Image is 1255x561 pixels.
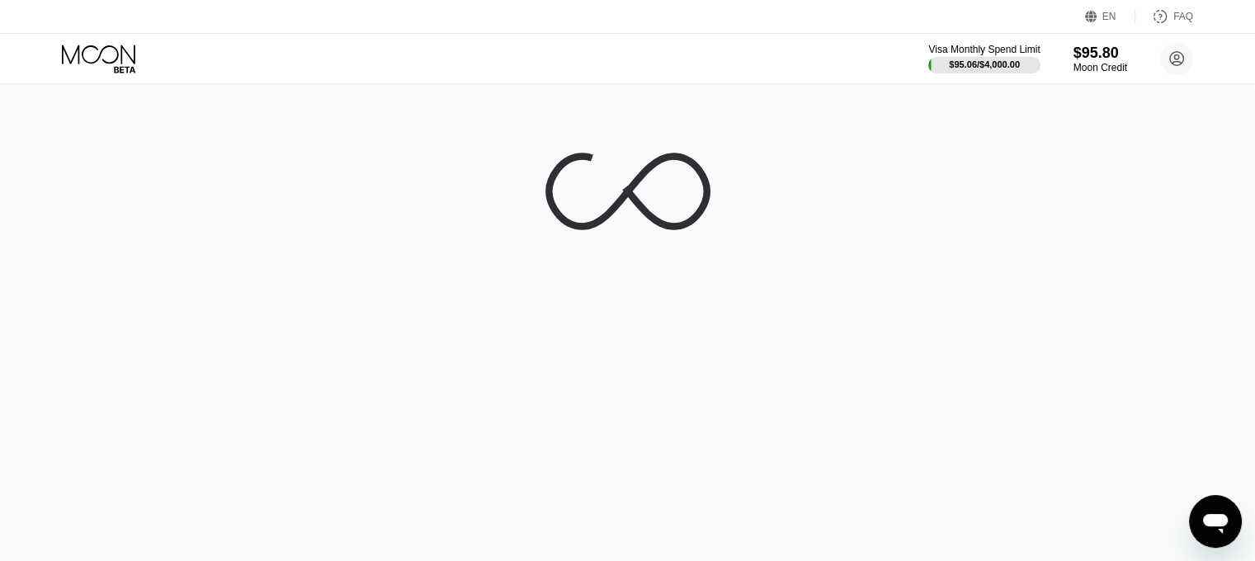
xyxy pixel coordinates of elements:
[949,59,1020,69] div: $95.06 / $4,000.00
[928,44,1040,55] div: Visa Monthly Spend Limit
[1073,45,1127,73] div: $95.80Moon Credit
[1073,45,1127,62] div: $95.80
[1173,11,1193,22] div: FAQ
[1073,62,1127,73] div: Moon Credit
[928,44,1040,73] div: Visa Monthly Spend Limit$95.06/$4,000.00
[1085,8,1135,25] div: EN
[1135,8,1193,25] div: FAQ
[1102,11,1116,22] div: EN
[1189,495,1242,548] iframe: Dugme za pokretanje prozora za razmenu poruka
